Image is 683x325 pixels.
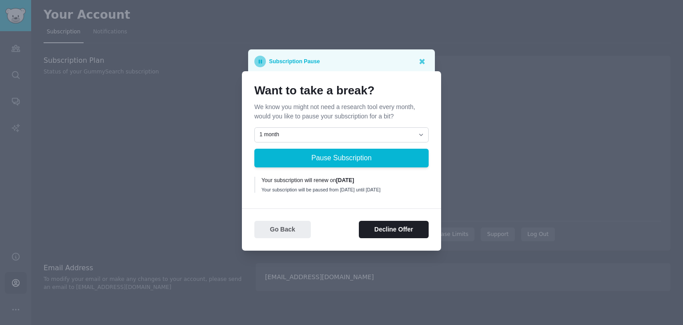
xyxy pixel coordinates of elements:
p: Subscription Pause [269,56,320,67]
button: Go Back [254,221,311,238]
div: Your subscription will renew on [261,177,422,185]
h1: Want to take a break? [254,84,429,98]
button: Decline Offer [359,221,429,238]
p: We know you might not need a research tool every month, would you like to pause your subscription... [254,102,429,121]
b: [DATE] [336,177,354,183]
div: Your subscription will be paused from [DATE] until [DATE] [261,187,422,193]
button: Pause Subscription [254,149,429,167]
